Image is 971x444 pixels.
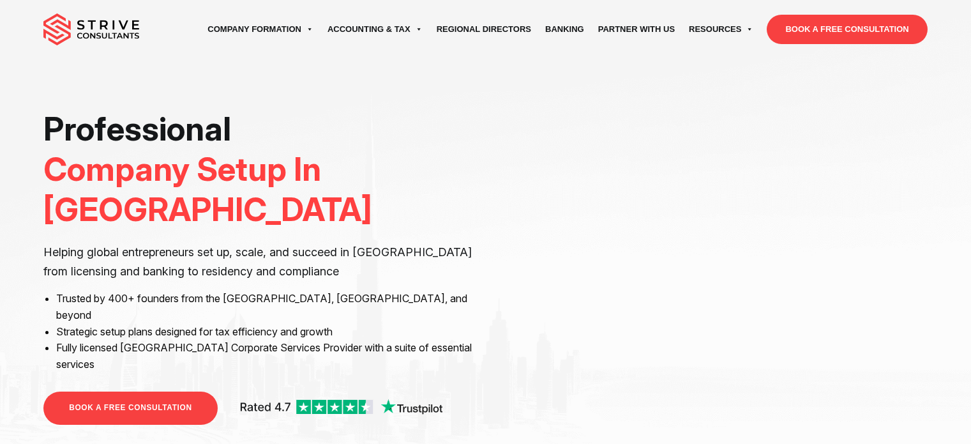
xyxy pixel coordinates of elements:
a: Company Formation [200,11,320,47]
a: Banking [538,11,591,47]
a: Partner with Us [591,11,682,47]
p: Helping global entrepreneurs set up, scale, and succeed in [GEOGRAPHIC_DATA] from licensing and b... [43,243,476,281]
li: Fully licensed [GEOGRAPHIC_DATA] Corporate Services Provider with a suite of essential services [56,340,476,372]
iframe: <br /> [495,109,927,352]
li: Strategic setup plans designed for tax efficiency and growth [56,324,476,341]
img: main-logo.svg [43,13,139,45]
a: Accounting & Tax [320,11,430,47]
a: BOOK A FREE CONSULTATION [43,392,217,424]
li: Trusted by 400+ founders from the [GEOGRAPHIC_DATA], [GEOGRAPHIC_DATA], and beyond [56,291,476,323]
h1: Professional [43,109,476,230]
span: Company Setup In [GEOGRAPHIC_DATA] [43,149,372,229]
a: BOOK A FREE CONSULTATION [767,15,927,44]
a: Regional Directors [430,11,538,47]
a: Resources [682,11,760,47]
